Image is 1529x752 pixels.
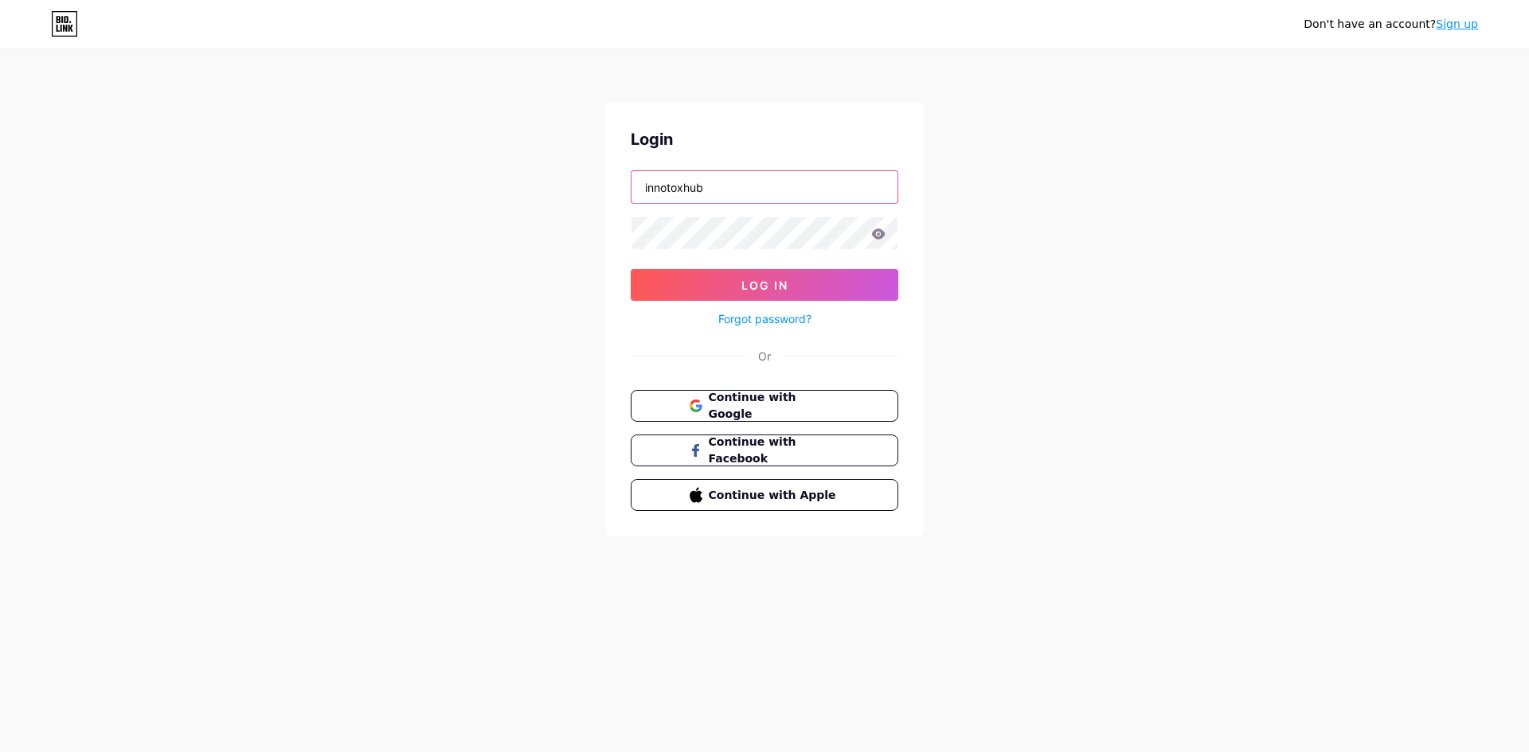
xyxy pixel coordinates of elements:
[631,434,898,466] button: Continue with Facebook
[631,479,898,511] button: Continue with Apple
[709,487,840,504] span: Continue with Apple
[631,390,898,422] button: Continue with Google
[709,389,840,423] span: Continue with Google
[709,434,840,467] span: Continue with Facebook
[741,279,788,292] span: Log In
[758,348,771,364] div: Or
[1436,18,1478,30] a: Sign up
[1304,16,1478,33] div: Don't have an account?
[631,127,898,151] div: Login
[632,171,897,203] input: Username
[631,269,898,301] button: Log In
[718,310,811,327] a: Forgot password?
